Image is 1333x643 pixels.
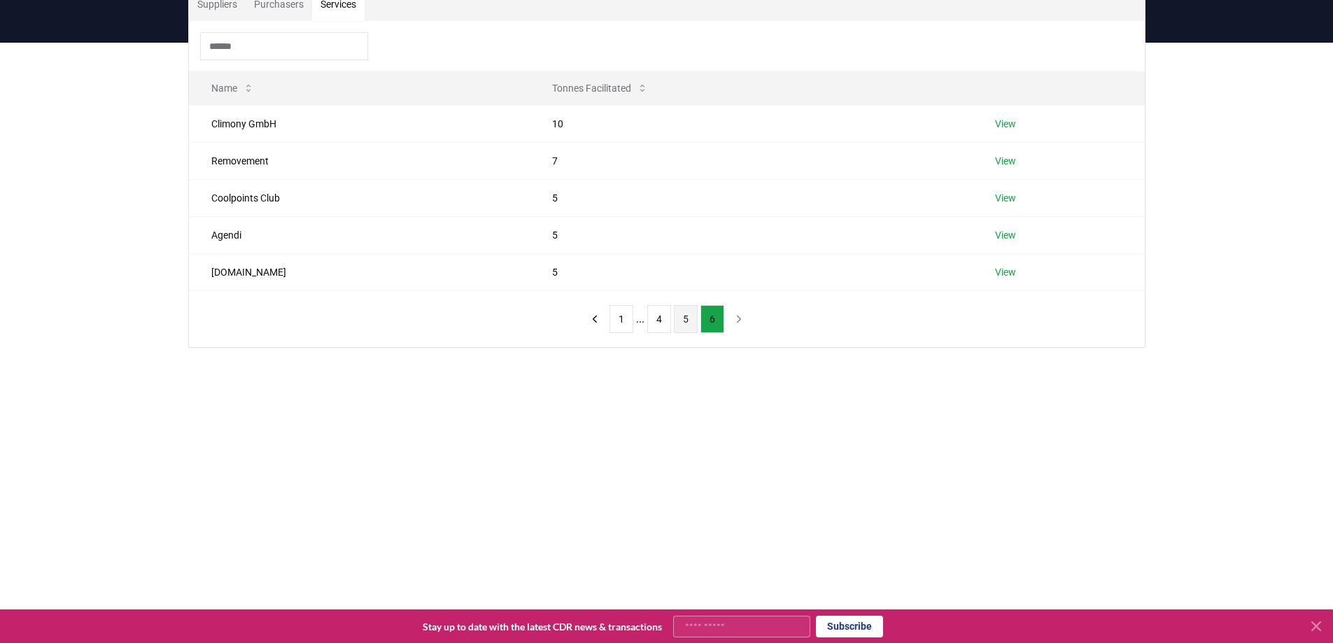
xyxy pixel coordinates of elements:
button: Name [200,74,265,102]
td: Removement [189,142,530,179]
li: ... [636,311,644,327]
a: View [995,191,1016,205]
button: 5 [674,305,698,333]
td: Climony GmbH [189,105,530,142]
button: 6 [700,305,724,333]
button: 1 [609,305,633,333]
a: View [995,228,1016,242]
td: 5 [530,253,973,290]
td: 5 [530,179,973,216]
a: View [995,265,1016,279]
td: 5 [530,216,973,253]
td: 7 [530,142,973,179]
button: 4 [647,305,671,333]
a: View [995,154,1016,168]
td: 10 [530,105,973,142]
td: Coolpoints Club [189,179,530,216]
td: Agendi [189,216,530,253]
button: previous page [583,305,607,333]
button: Tonnes Facilitated [541,74,659,102]
td: [DOMAIN_NAME] [189,253,530,290]
a: View [995,117,1016,131]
